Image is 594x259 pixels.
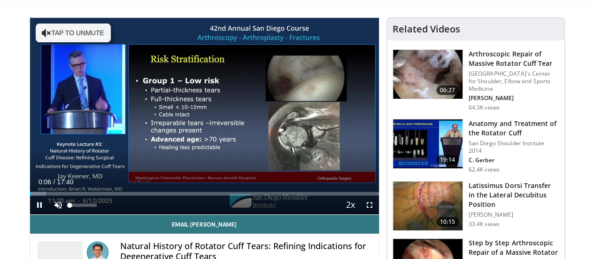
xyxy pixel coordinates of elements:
[360,196,379,214] button: Fullscreen
[393,24,460,35] h4: Related Videos
[469,119,559,138] h3: Anatomy and Treatment of the Rotator Cuff
[57,178,73,186] span: 17:40
[70,204,97,207] div: Volume Level
[30,18,379,215] video-js: Video Player
[36,24,111,42] button: Tap to unmute
[469,70,559,93] p: [GEOGRAPHIC_DATA]'s Center for Shoulder, Elbow and Sports Medicine
[469,104,500,111] p: 64.3K views
[469,140,559,155] p: San Diego Shoulder Institute 2014
[436,155,459,165] span: 19:14
[30,192,379,196] div: Progress Bar
[436,86,459,95] span: 06:27
[393,50,463,99] img: 281021_0002_1.png.150x105_q85_crop-smart_upscale.jpg
[469,49,559,68] h3: Arthroscopic Repair of Massive Rotator Cuff Tear
[341,196,360,214] button: Playback Rate
[436,217,459,227] span: 10:15
[469,181,559,209] h3: Latissimus Dorsi Transfer in the Lateral Decubitus Position
[49,196,68,214] button: Unmute
[393,49,559,111] a: 06:27 Arthroscopic Repair of Massive Rotator Cuff Tear [GEOGRAPHIC_DATA]'s Center for Shoulder, E...
[30,215,379,234] a: Email [PERSON_NAME]
[469,220,500,228] p: 33.4K views
[30,196,49,214] button: Pause
[469,94,559,102] p: [PERSON_NAME]
[393,181,559,231] a: 10:15 Latissimus Dorsi Transfer in the Lateral Decubitus Position [PERSON_NAME] 33.4K views
[54,178,55,186] span: /
[393,119,463,168] img: 58008271-3059-4eea-87a5-8726eb53a503.150x105_q85_crop-smart_upscale.jpg
[469,211,559,219] p: [PERSON_NAME]
[469,166,500,173] p: 62.4K views
[393,119,559,173] a: 19:14 Anatomy and Treatment of the Rotator Cuff San Diego Shoulder Institute 2014 C. Gerber 62.4K...
[469,157,559,164] p: C. Gerber
[39,178,51,186] span: 0:06
[393,181,463,230] img: 38501_0000_3.png.150x105_q85_crop-smart_upscale.jpg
